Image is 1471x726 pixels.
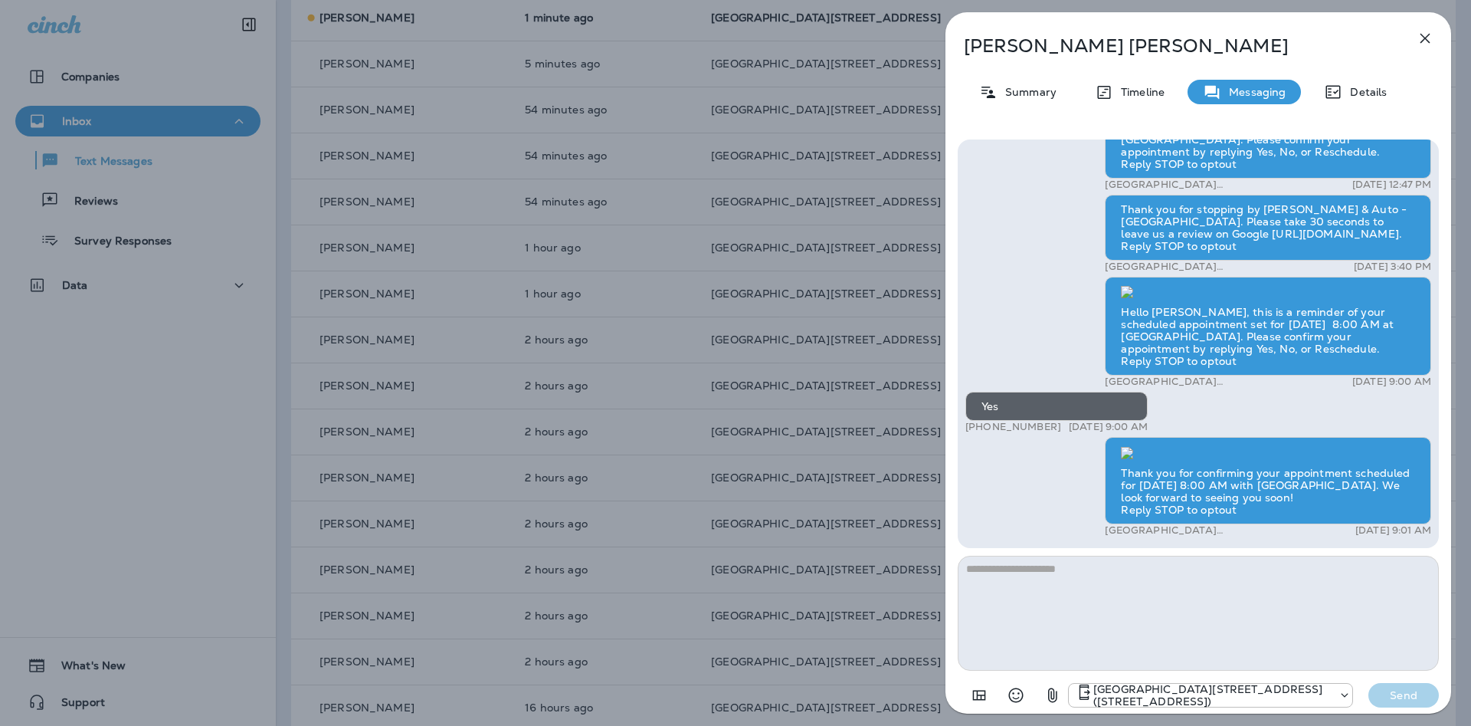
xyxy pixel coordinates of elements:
[964,680,994,711] button: Add in a premade template
[1105,437,1431,524] div: Thank you for confirming your appointment scheduled for [DATE] 8:00 AM with [GEOGRAPHIC_DATA]. We...
[1105,195,1431,261] div: Thank you for stopping by [PERSON_NAME] & Auto - [GEOGRAPHIC_DATA]. Please take 30 seconds to lea...
[1221,86,1286,98] p: Messaging
[964,35,1382,57] p: [PERSON_NAME] [PERSON_NAME]
[965,392,1148,421] div: Yes
[1352,376,1431,388] p: [DATE] 9:00 AM
[1105,261,1300,273] p: [GEOGRAPHIC_DATA][STREET_ADDRESS] ([STREET_ADDRESS])
[1105,277,1431,376] div: Hello [PERSON_NAME], this is a reminder of your scheduled appointment set for [DATE] 8:00 AM at [...
[1121,447,1133,459] img: twilio-download
[1355,524,1431,537] p: [DATE] 9:01 AM
[1069,421,1148,433] p: [DATE] 9:00 AM
[1105,179,1300,191] p: [GEOGRAPHIC_DATA][STREET_ADDRESS] ([STREET_ADDRESS])
[998,86,1057,98] p: Summary
[1093,683,1331,708] p: [GEOGRAPHIC_DATA][STREET_ADDRESS] ([STREET_ADDRESS])
[1352,179,1431,191] p: [DATE] 12:47 PM
[1001,680,1031,711] button: Select an emoji
[965,421,1061,433] p: [PHONE_NUMBER]
[1113,86,1165,98] p: Timeline
[1105,376,1300,388] p: [GEOGRAPHIC_DATA][STREET_ADDRESS] ([STREET_ADDRESS])
[1121,286,1133,298] img: twilio-download
[1069,683,1352,708] div: +1 (402) 891-8464
[1354,261,1431,273] p: [DATE] 3:40 PM
[1342,86,1387,98] p: Details
[1105,524,1300,537] p: [GEOGRAPHIC_DATA][STREET_ADDRESS] ([STREET_ADDRESS])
